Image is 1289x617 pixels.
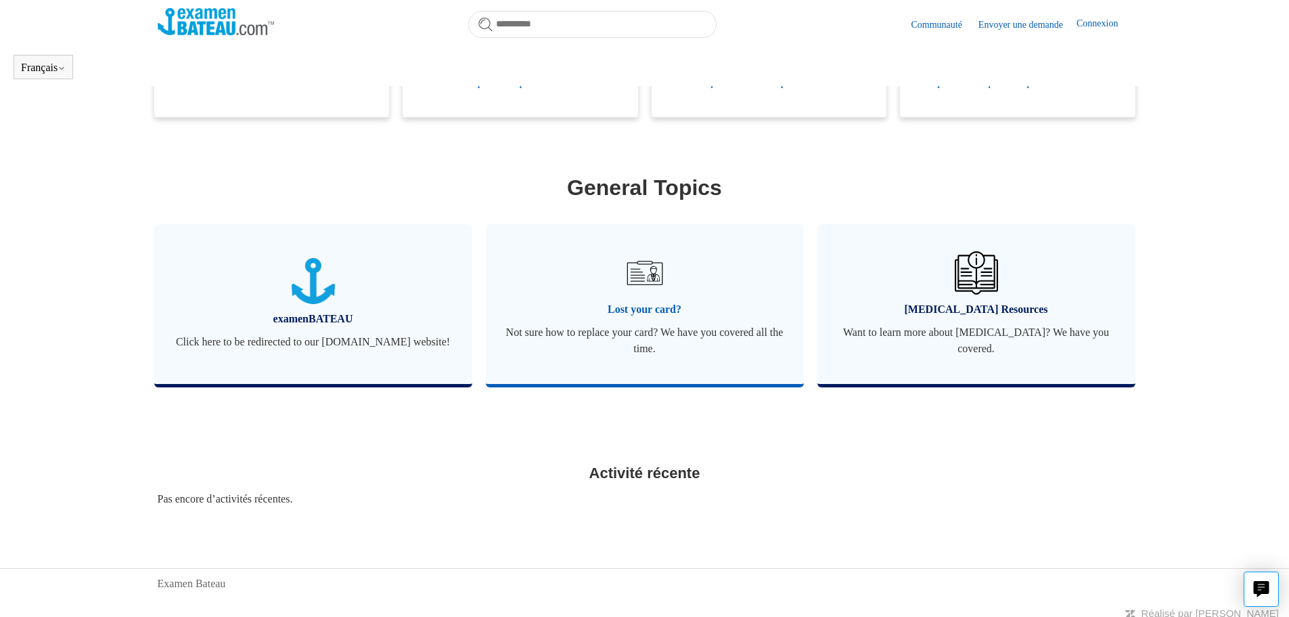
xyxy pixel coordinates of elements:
img: 01JHREV2E6NG3DHE8VTG8QH796 [955,251,998,295]
a: Envoyer une demande [978,18,1077,32]
a: Communauté [911,18,975,32]
span: Click here to be redirected to our [DOMAIN_NAME] website! [175,334,452,350]
a: examenBATEAU Click here to be redirected to our [DOMAIN_NAME] website! [154,224,472,384]
a: Lost your card? Not sure how to replace your card? We have you covered all the time. [486,224,804,384]
a: Connexion [1077,16,1131,33]
a: Examen Bateau [158,576,226,592]
img: Page d’accueil du Centre d’aide Examen Bateau [158,8,275,35]
span: examenBATEAU [175,311,452,327]
span: [MEDICAL_DATA] Resources [838,301,1115,318]
button: Français [21,62,66,74]
h2: Activité récente [158,462,1132,484]
span: Not sure how to replace your card? We have you covered all the time. [506,324,784,357]
span: Lost your card? [506,301,784,318]
img: 01JRG6G4NA4NJ1BVG8MJM761YH [620,249,668,297]
button: Live chat [1244,572,1279,607]
img: 01JTNN85WSQ5FQ6HNXPDSZ7SRA [292,258,335,305]
div: Pas encore d’activités récentes. [158,491,1132,507]
a: [MEDICAL_DATA] Resources Want to learn more about [MEDICAL_DATA]? We have you covered. [817,224,1135,384]
span: Want to learn more about [MEDICAL_DATA]? We have you covered. [838,324,1115,357]
input: Rechercher [468,11,717,38]
h1: General Topics [158,171,1132,204]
